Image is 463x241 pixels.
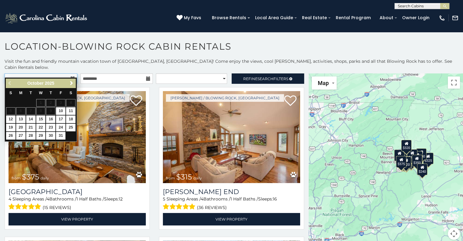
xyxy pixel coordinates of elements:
span: (36 reviews) [197,204,227,211]
a: My Favs [177,15,203,21]
a: 12 [6,115,16,123]
a: Add to favorites [130,95,142,108]
span: Wednesday [39,91,43,95]
span: daily [40,176,49,180]
a: 11 [66,107,75,115]
a: RefineSearchFilters [232,73,304,84]
span: $375 [22,172,39,181]
h3: Mountain Song Lodge [9,188,146,196]
span: Sunday [9,91,12,95]
a: 27 [16,132,26,140]
a: 10 [56,107,65,115]
img: mail-regular-white.png [452,15,458,21]
a: 20 [16,124,26,131]
a: 25 [66,124,75,131]
a: Rental Program [333,13,374,23]
span: Friday [60,91,62,95]
a: Mountain Song Lodge from $375 daily [9,91,146,183]
div: $375 [396,156,406,168]
div: $150 [407,149,417,161]
span: Monday [19,91,23,95]
div: $320 [401,140,412,151]
a: 24 [56,124,65,131]
span: Tuesday [30,91,32,95]
span: 16 [273,196,277,202]
div: $226 [412,151,423,163]
span: $315 [176,172,192,181]
span: My Favs [184,15,201,21]
div: $345 [401,158,412,169]
span: 12 [119,196,123,202]
span: Refine Filters [243,76,288,81]
a: 28 [26,132,36,140]
a: 14 [26,115,36,123]
span: 4 [47,196,49,202]
a: 31 [56,132,65,140]
button: Toggle fullscreen view [448,76,460,89]
a: [PERSON_NAME] / Blowing Rock, [GEOGRAPHIC_DATA] [166,94,284,102]
a: 23 [46,124,55,131]
span: (15 reviews) [43,204,71,211]
img: White-1-2.png [5,12,89,24]
a: 15 [36,115,46,123]
a: Moss End from $315 daily [163,91,300,183]
span: from [166,176,175,180]
button: Map camera controls [448,228,460,240]
div: $220 [401,157,411,168]
a: [GEOGRAPHIC_DATA] [9,188,146,196]
div: $240 [417,164,427,175]
a: Owner Login [399,13,433,23]
span: Saturday [70,91,72,95]
button: Change map style [312,76,337,90]
a: Add to favorites [284,95,296,108]
a: 18 [66,115,75,123]
a: View Property [163,213,300,225]
img: Mountain Song Lodge [9,91,146,183]
div: $350 [412,155,422,166]
a: View Property [9,213,146,225]
div: Sleeping Areas / Bathrooms / Sleeps: [163,196,300,211]
span: 5 [163,196,165,202]
span: 4 [201,196,203,202]
a: Local Area Guide [252,13,296,23]
span: 4 [9,196,11,202]
a: 19 [6,124,16,131]
a: 16 [46,115,55,123]
a: 26 [6,132,16,140]
a: About [377,13,396,23]
img: Moss End [163,91,300,183]
span: 1 Half Baths / [76,196,104,202]
span: October [27,81,44,86]
a: [PERSON_NAME] End [163,188,300,196]
span: 2025 [45,81,54,86]
span: daily [193,176,202,180]
h3: Moss End [163,188,300,196]
div: Sleeping Areas / Bathrooms / Sleeps: [9,196,146,211]
span: Search [258,76,273,81]
span: Map [318,80,329,86]
a: 21 [26,124,36,131]
a: Real Estate [299,13,330,23]
a: Next [68,80,75,87]
span: Next [69,81,74,86]
span: 1 Half Baths / [230,196,258,202]
div: $930 [416,148,426,160]
div: $325 [423,153,433,164]
div: $400 [394,150,405,161]
img: phone-regular-white.png [439,15,445,21]
span: from [12,176,21,180]
a: 29 [36,132,46,140]
a: 17 [56,115,65,123]
a: 30 [46,132,55,140]
a: Browse Rentals [209,13,249,23]
span: Thursday [50,91,52,95]
a: 13 [16,115,26,123]
a: 22 [36,124,46,131]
